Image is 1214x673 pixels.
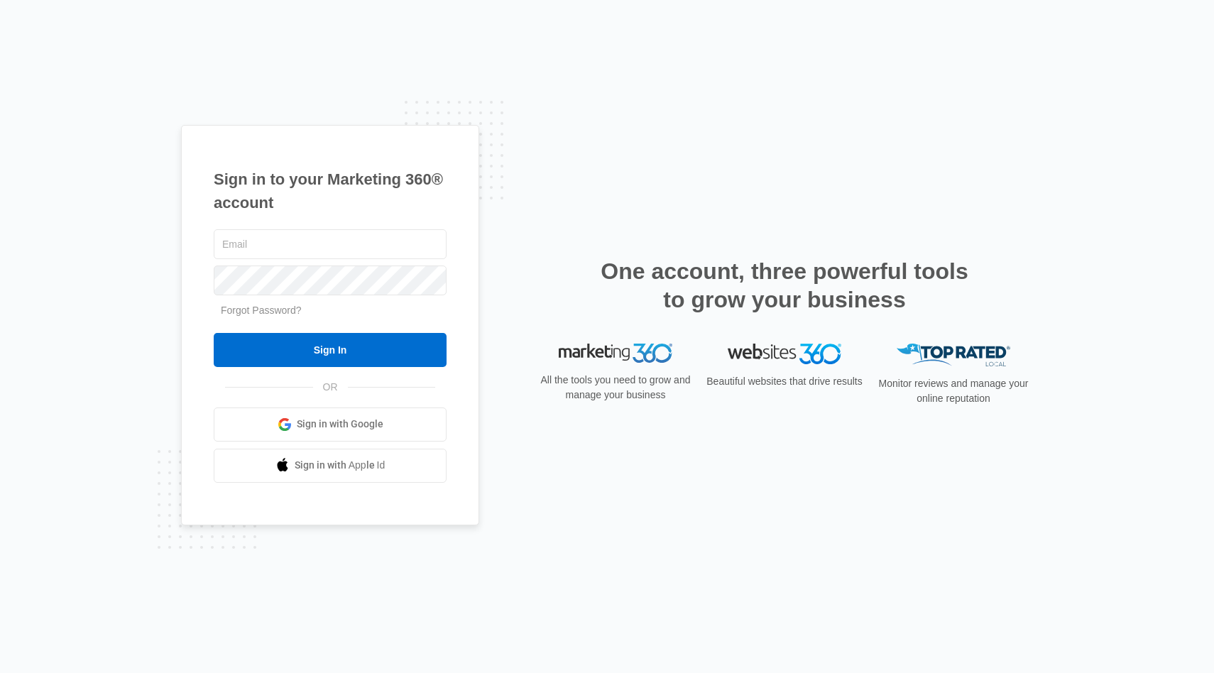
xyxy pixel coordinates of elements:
img: Marketing 360 [559,344,672,363]
h2: One account, three powerful tools to grow your business [596,257,973,314]
a: Sign in with Google [214,407,447,442]
input: Sign In [214,333,447,367]
img: Websites 360 [728,344,841,364]
p: All the tools you need to grow and manage your business [536,373,695,403]
a: Forgot Password? [221,305,302,316]
input: Email [214,229,447,259]
span: Sign in with Google [297,417,383,432]
img: Top Rated Local [897,344,1010,367]
h1: Sign in to your Marketing 360® account [214,168,447,214]
span: OR [313,380,348,395]
a: Sign in with Apple Id [214,449,447,483]
p: Monitor reviews and manage your online reputation [874,376,1033,406]
p: Beautiful websites that drive results [705,374,864,389]
span: Sign in with Apple Id [295,458,385,473]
